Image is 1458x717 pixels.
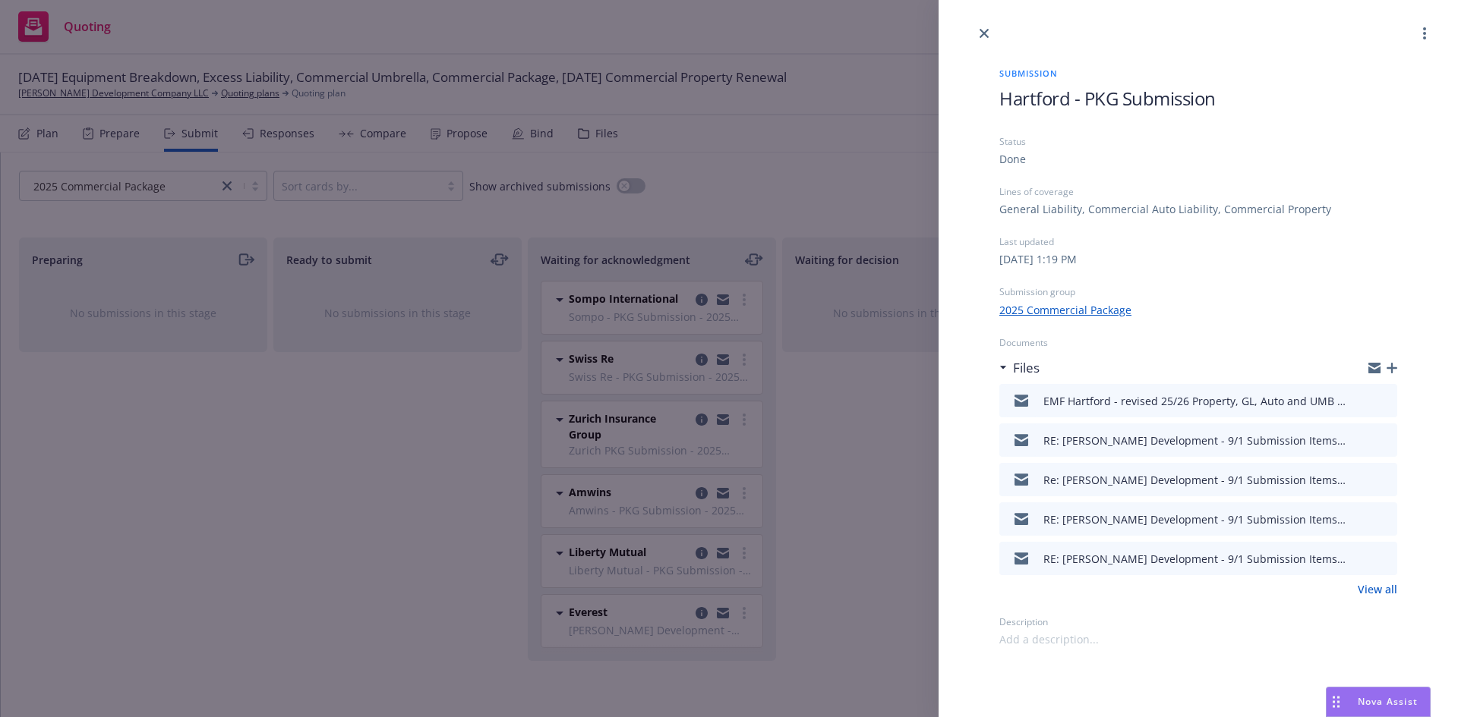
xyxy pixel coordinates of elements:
div: Files [999,358,1040,378]
div: RE: [PERSON_NAME] Development - 9/1 Submission Items (Encrypted Delivery) (Encrypted Delivery) (E... [1043,511,1347,527]
a: close [975,24,993,42]
div: RE: [PERSON_NAME] Development - 9/1 Submission Items (Encrypted Delivery) (Encrypted Delivery) (E... [1043,432,1347,448]
div: Submission group [999,285,1397,298]
div: Re: [PERSON_NAME] Development - 9/1 Submission Items (Encrypted Delivery) (Encrypted Delivery) (E... [1043,472,1347,488]
button: Nova Assist [1326,687,1431,717]
a: View all [1358,581,1397,597]
button: download file [1353,549,1365,568]
span: Hartford - PKG Submission [999,86,1216,111]
div: Description [999,615,1397,628]
div: Status [999,135,1397,148]
a: 2025 Commercial Package [999,302,1131,318]
button: preview file [1378,392,1391,410]
button: download file [1353,470,1365,489]
button: preview file [1378,470,1391,489]
button: download file [1353,392,1365,410]
span: Nova Assist [1358,695,1418,708]
div: Documents [999,336,1397,349]
div: Done [999,151,1026,167]
div: Last updated [999,235,1397,248]
h3: Files [1013,358,1040,378]
button: preview file [1378,510,1391,528]
button: download file [1353,510,1365,528]
span: Submission [999,67,1397,80]
div: General Liability, Commercial Auto Liability, Commercial Property [999,201,1331,217]
button: preview file [1378,549,1391,568]
a: more [1415,24,1434,42]
button: preview file [1378,431,1391,449]
div: Lines of coverage [999,185,1397,198]
div: [DATE] 1:19 PM [999,251,1077,267]
div: RE: [PERSON_NAME] Development - 9/1 Submission Items (Encrypted Delivery) (Encrypted Delivery) (E... [1043,551,1347,567]
button: download file [1353,431,1365,449]
div: Drag to move [1327,687,1346,716]
div: EMF Hartford - revised 25/26 Property, GL, Auto and UMB Quote.msg [1043,393,1347,409]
